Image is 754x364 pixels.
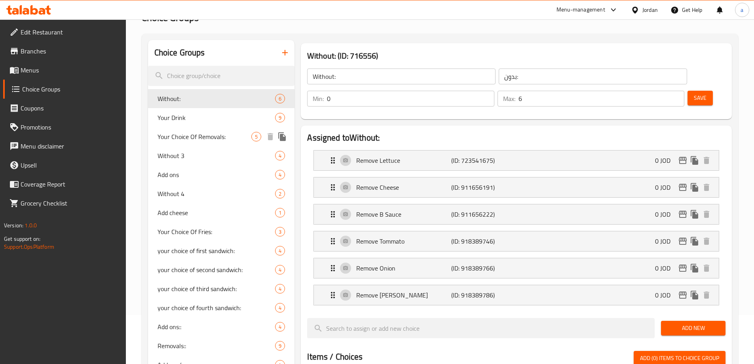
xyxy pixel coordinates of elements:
p: Remove [PERSON_NAME] [356,290,451,300]
p: 0 JOD [655,183,677,192]
p: Max: [503,94,515,103]
span: your choice of third sandwich: [158,284,275,293]
span: your choice of fourth sandwich: [158,303,275,313]
div: Choices [275,341,285,351]
p: 0 JOD [655,210,677,219]
div: Your Choice Of Fries:3 [148,222,295,241]
p: 0 JOD [655,263,677,273]
span: 1 [275,209,285,217]
button: duplicate [689,289,701,301]
li: Expand [307,201,726,228]
button: edit [677,154,689,166]
button: delete [701,208,712,220]
div: Removals::9 [148,336,295,355]
a: Coupons [3,99,126,118]
p: (ID: 918389766) [451,263,515,273]
span: Your Choice Of Fries: [158,227,275,236]
div: Add ons::4 [148,317,295,336]
div: Choices [275,227,285,236]
button: duplicate [276,131,288,143]
div: Add ons4 [148,165,295,184]
p: Remove Cheese [356,183,451,192]
span: 2 [275,190,285,198]
h2: Assigned to Without: [307,132,726,144]
span: Add ons [158,170,275,179]
span: your choice of first sandwich: [158,246,275,255]
span: 4 [275,266,285,274]
span: 4 [275,285,285,293]
button: delete [264,131,276,143]
span: Without: [158,94,275,103]
a: Upsell [3,156,126,175]
span: Your Drink [158,113,275,122]
span: Choice Groups [22,84,120,94]
p: 0 JOD [655,290,677,300]
button: edit [677,181,689,193]
p: (ID: 911656222) [451,210,515,219]
button: edit [677,208,689,220]
p: Remove Lettuce [356,156,451,165]
a: Menu disclaimer [3,137,126,156]
div: Expand [314,151,719,170]
span: Removals:: [158,341,275,351]
button: duplicate [689,181,701,193]
span: 4 [275,304,285,312]
button: Save [688,91,713,105]
a: Choice Groups [3,80,126,99]
span: Your Choice Of Removals: [158,132,252,141]
button: duplicate [689,154,701,166]
span: Version: [4,220,23,231]
div: Choices [275,189,285,198]
div: Expand [314,231,719,251]
div: Jordan [642,6,658,14]
button: edit [677,262,689,274]
span: 4 [275,323,285,331]
div: Without 34 [148,146,295,165]
div: your choice of third sandwich:4 [148,279,295,298]
span: Edit Restaurant [21,27,120,37]
a: Edit Restaurant [3,23,126,42]
button: duplicate [689,208,701,220]
button: delete [701,181,712,193]
div: Choices [251,132,261,141]
div: Choices [275,113,285,122]
span: Add ons:: [158,322,275,332]
button: edit [677,235,689,247]
div: your choice of fourth sandwich:4 [148,298,295,317]
li: Expand [307,147,726,174]
span: 9 [275,114,285,122]
li: Expand [307,282,726,309]
span: Coupons [21,103,120,113]
div: Expand [314,177,719,197]
span: Add cheese [158,208,275,217]
div: Choices [275,208,285,217]
div: Choices [275,265,285,274]
a: Coverage Report [3,175,126,194]
a: Grocery Checklist [3,194,126,213]
div: Without:6 [148,89,295,108]
div: Choices [275,170,285,179]
span: 1.0.0 [25,220,37,231]
div: your choice of first sandwich:4 [148,241,295,260]
span: Grocery Checklist [21,198,120,208]
span: Without 4 [158,189,275,198]
div: your choice of second sandwich:4 [148,260,295,279]
span: 4 [275,247,285,255]
p: (ID: 918389746) [451,236,515,246]
span: Upsell [21,160,120,170]
button: delete [701,235,712,247]
span: 9 [275,342,285,350]
span: Get support on: [4,234,40,244]
li: Expand [307,174,726,201]
span: Menu disclaimer [21,141,120,151]
span: 3 [275,228,285,236]
li: Expand [307,255,726,282]
span: 4 [275,152,285,160]
input: search [307,318,655,338]
div: Add cheese1 [148,203,295,222]
div: Choices [275,284,285,293]
div: Without 42 [148,184,295,203]
div: Choices [275,246,285,255]
p: Remove Onion [356,263,451,273]
button: duplicate [689,235,701,247]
